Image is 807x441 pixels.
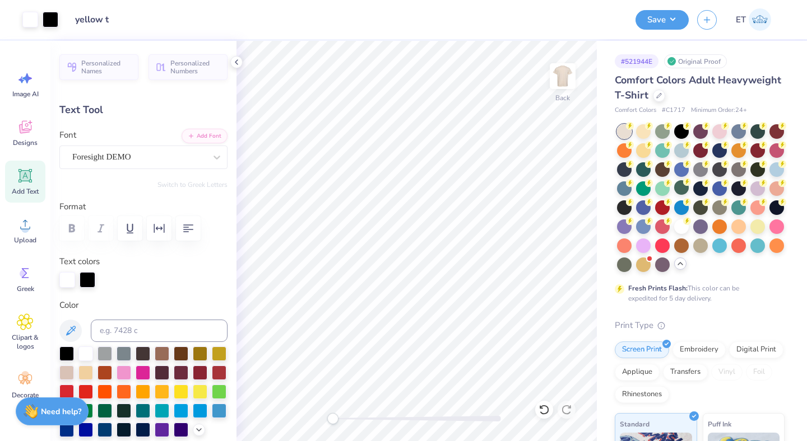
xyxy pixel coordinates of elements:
[157,180,228,189] button: Switch to Greek Letters
[729,341,783,358] div: Digital Print
[17,284,34,293] span: Greek
[12,187,39,196] span: Add Text
[615,73,781,102] span: Comfort Colors Adult Heavyweight T-Shirt
[615,106,656,115] span: Comfort Colors
[59,255,100,268] label: Text colors
[628,283,766,303] div: This color can be expedited for 5 day delivery.
[59,299,228,312] label: Color
[615,386,669,403] div: Rhinestones
[615,364,660,381] div: Applique
[59,129,76,142] label: Font
[13,138,38,147] span: Designs
[628,284,688,293] strong: Fresh Prints Flash:
[67,8,122,31] input: Untitled Design
[711,364,743,381] div: Vinyl
[12,90,39,98] span: Image AI
[551,65,574,87] img: Back
[59,102,228,118] div: Text Tool
[662,106,685,115] span: # C1717
[615,341,669,358] div: Screen Print
[59,54,138,80] button: Personalized Names
[691,106,747,115] span: Minimum Order: 24 +
[663,364,708,381] div: Transfers
[149,54,228,80] button: Personalized Numbers
[615,54,658,68] div: # 521944E
[14,236,36,245] span: Upload
[91,320,228,342] input: e.g. 7428 c
[12,391,39,400] span: Decorate
[170,59,221,75] span: Personalized Numbers
[708,418,731,430] span: Puff Ink
[746,364,772,381] div: Foil
[41,406,81,417] strong: Need help?
[7,333,44,351] span: Clipart & logos
[327,413,338,424] div: Accessibility label
[615,319,785,332] div: Print Type
[620,418,650,430] span: Standard
[749,8,771,31] img: Elaina Thomas
[555,93,570,103] div: Back
[182,129,228,143] button: Add Font
[672,341,726,358] div: Embroidery
[636,10,689,30] button: Save
[664,54,727,68] div: Original Proof
[59,200,228,213] label: Format
[736,13,746,26] span: ET
[81,59,132,75] span: Personalized Names
[731,8,776,31] a: ET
